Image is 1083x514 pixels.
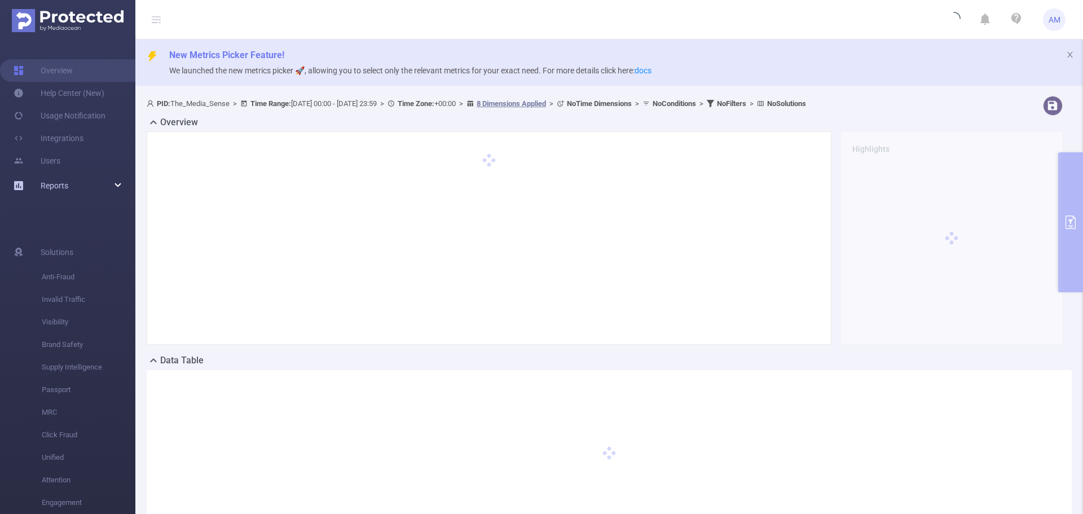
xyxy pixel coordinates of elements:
button: icon: close [1066,49,1074,61]
a: docs [635,66,651,75]
b: PID: [157,99,170,108]
u: 8 Dimensions Applied [477,99,546,108]
span: Passport [42,379,135,401]
span: Engagement [42,491,135,514]
b: No Filters [717,99,746,108]
span: > [456,99,466,108]
a: Users [14,150,60,172]
span: Supply Intelligence [42,356,135,379]
span: > [546,99,557,108]
span: > [746,99,757,108]
h2: Data Table [160,354,204,367]
span: AM [1049,8,1060,31]
b: Time Range: [250,99,291,108]
a: Integrations [14,127,83,150]
span: The_Media_Sense [DATE] 00:00 - [DATE] 23:59 +00:00 [147,99,806,108]
span: Anti-Fraud [42,266,135,288]
b: No Conditions [653,99,696,108]
i: icon: thunderbolt [147,51,158,62]
i: icon: user [147,100,157,107]
span: Visibility [42,311,135,333]
a: Help Center (New) [14,82,104,104]
span: > [230,99,240,108]
a: Usage Notification [14,104,105,127]
span: Solutions [41,241,73,263]
span: Brand Safety [42,333,135,356]
span: Click Fraud [42,424,135,446]
span: Reports [41,181,68,190]
i: icon: loading [947,12,961,28]
i: icon: close [1066,51,1074,59]
a: Reports [41,174,68,197]
span: We launched the new metrics picker 🚀, allowing you to select only the relevant metrics for your e... [169,66,651,75]
span: > [377,99,388,108]
span: Attention [42,469,135,491]
b: Time Zone: [398,99,434,108]
span: > [696,99,707,108]
span: New Metrics Picker Feature! [169,50,284,60]
b: No Solutions [767,99,806,108]
b: No Time Dimensions [567,99,632,108]
span: Unified [42,446,135,469]
a: Overview [14,59,73,82]
span: > [632,99,642,108]
span: Invalid Traffic [42,288,135,311]
img: Protected Media [12,9,124,32]
h2: Overview [160,116,198,129]
span: MRC [42,401,135,424]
